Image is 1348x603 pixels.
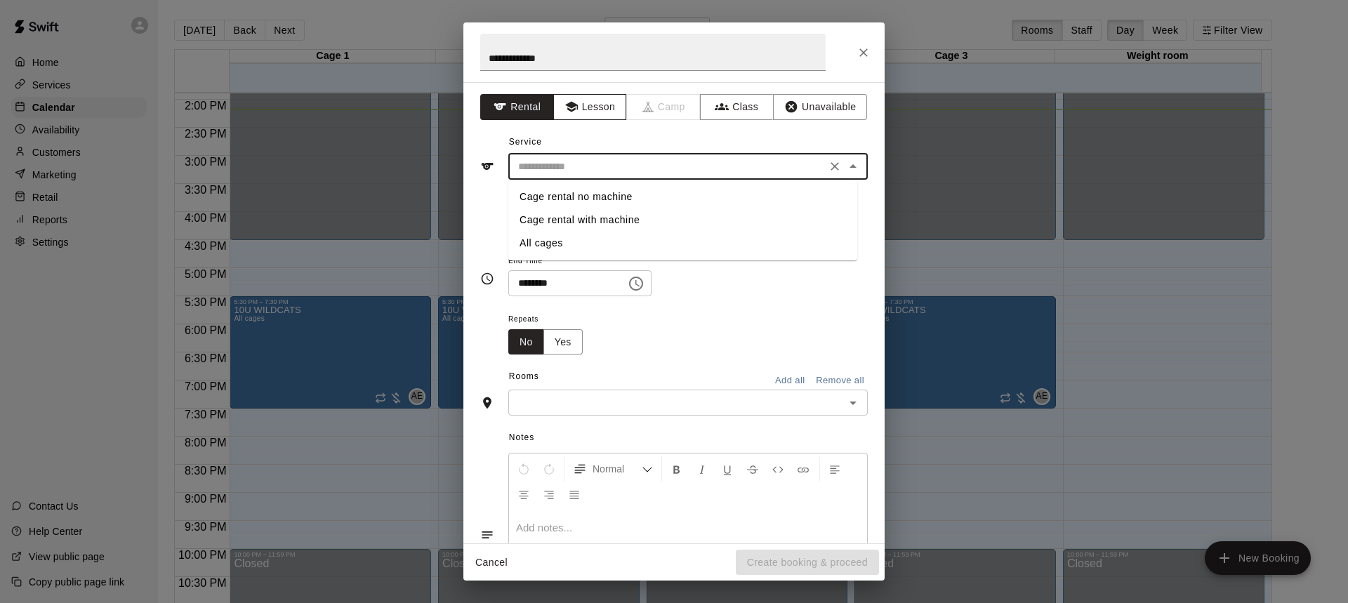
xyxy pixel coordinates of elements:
[593,462,642,476] span: Normal
[812,370,868,392] button: Remove all
[508,208,857,232] li: Cage rental with machine
[537,456,561,482] button: Redo
[508,232,857,255] li: All cages
[469,550,514,576] button: Cancel
[508,329,583,355] div: outlined button group
[773,94,867,120] button: Unavailable
[690,456,714,482] button: Format Italics
[537,482,561,507] button: Right Align
[700,94,774,120] button: Class
[509,427,868,449] span: Notes
[509,137,542,147] span: Service
[480,94,554,120] button: Rental
[627,94,701,120] span: Camps can only be created in the Services page
[508,329,544,355] button: No
[622,270,650,298] button: Choose time, selected time is 2:30 PM
[741,456,765,482] button: Format Strikethrough
[767,370,812,392] button: Add all
[480,396,494,410] svg: Rooms
[480,528,494,542] svg: Notes
[825,157,845,176] button: Clear
[508,252,652,271] span: End Time
[480,159,494,173] svg: Service
[480,272,494,286] svg: Timing
[508,310,594,329] span: Repeats
[851,40,876,65] button: Close
[823,456,847,482] button: Left Align
[562,482,586,507] button: Justify Align
[512,482,536,507] button: Center Align
[508,185,857,208] li: Cage rental no machine
[512,456,536,482] button: Undo
[843,157,863,176] button: Close
[766,456,790,482] button: Insert Code
[665,456,689,482] button: Format Bold
[543,329,583,355] button: Yes
[509,371,539,381] span: Rooms
[553,94,627,120] button: Lesson
[843,393,863,413] button: Open
[567,456,659,482] button: Formatting Options
[715,456,739,482] button: Format Underline
[791,456,815,482] button: Insert Link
